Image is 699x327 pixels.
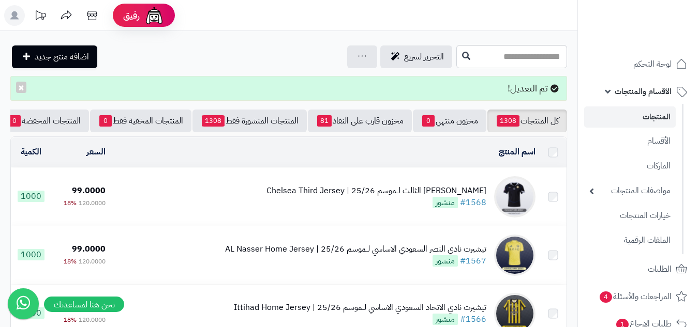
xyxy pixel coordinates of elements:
[18,191,44,202] span: 1000
[600,291,612,303] span: 4
[90,110,191,132] a: المنتجات المخفية فقط0
[16,82,26,93] button: ×
[144,5,165,26] img: ai-face.png
[18,249,44,260] span: 1000
[499,146,536,158] a: اسم المنتج
[633,57,672,71] span: لوحة التحكم
[615,84,672,99] span: الأقسام والمنتجات
[21,146,41,158] a: الكمية
[648,262,672,276] span: الطلبات
[584,257,693,282] a: الطلبات
[460,313,486,325] a: #1566
[10,76,567,101] div: تم التعديل!
[79,315,106,324] span: 120.0000
[422,115,435,127] span: 0
[584,180,676,202] a: مواصفات المنتجات
[629,27,689,49] img: logo-2.png
[123,9,140,22] span: رفيق
[8,115,21,127] span: 0
[494,176,536,217] img: تيشيرت تشيلسي الثالث لــموسم 25/26 | Chelsea Third Jersey
[35,51,89,63] span: اضافة منتج جديد
[234,302,486,314] div: تيشيرت نادي الاتحاد السعودي الاساسي لــموسم 25/26 | Ittihad Home Jersey
[317,115,332,127] span: 81
[202,115,225,127] span: 1308
[79,198,106,208] span: 120.0000
[460,255,486,267] a: #1567
[433,255,458,267] span: منشور
[225,243,486,255] div: تيشيرت نادي النصر السعودي الاساسي لــموسم 25/26 | AL Nasser Home Jersey
[584,229,676,252] a: الملفات الرقمية
[308,110,412,132] a: مخزون قارب على النفاذ81
[72,184,106,197] span: 99.0000
[584,155,676,177] a: الماركات
[599,289,672,304] span: المراجعات والأسئلة
[79,257,106,266] span: 120.0000
[497,115,519,127] span: 1308
[584,106,676,128] a: المنتجات
[584,52,693,76] a: لوحة التحكم
[413,110,486,132] a: مخزون منتهي0
[487,110,567,132] a: كل المنتجات1308
[404,51,444,63] span: التحرير لسريع
[64,198,77,208] span: 18%
[433,197,458,208] span: منشور
[192,110,307,132] a: المنتجات المنشورة فقط1308
[433,314,458,325] span: منشور
[12,45,97,68] a: اضافة منتج جديد
[27,5,53,28] a: تحديثات المنصة
[494,235,536,276] img: تيشيرت نادي النصر السعودي الاساسي لــموسم 25/26 | AL Nasser Home Jersey
[266,185,486,197] div: [PERSON_NAME] الثالث لــموسم 25/26 | Chelsea Third Jersey
[584,284,693,309] a: المراجعات والأسئلة4
[584,130,676,152] a: الأقسام
[86,146,106,158] a: السعر
[64,257,77,266] span: 18%
[99,115,112,127] span: 0
[64,315,77,324] span: 18%
[72,243,106,255] span: 99.0000
[380,45,452,68] a: التحرير لسريع
[584,205,676,227] a: خيارات المنتجات
[460,196,486,209] a: #1568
